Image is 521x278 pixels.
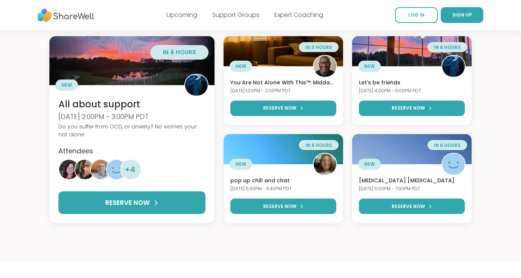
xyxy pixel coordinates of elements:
[359,79,465,87] h3: Let's be friends
[352,36,472,66] img: Let's be friends
[263,105,296,112] span: RESERVE NOW
[91,160,110,179] img: Lukehealing
[359,101,465,116] a: RESERVE NOW
[212,11,259,19] a: Support Groups
[352,134,472,164] img: Social Anxiety Peer Support
[305,142,332,148] span: in 8 hours
[59,160,79,179] img: heather1215
[305,44,332,50] span: in 3 hours
[392,105,425,112] span: RESERVE NOW
[314,153,336,176] img: AliciaMarie
[442,153,465,176] img: Warrenwa5
[230,177,336,185] h3: pop up chill and chat
[224,36,343,66] img: You Are Not Alone With This™: Midday Reset
[105,198,150,208] span: RESERVE NOW
[230,79,336,87] h3: You Are Not Alone With This™: Midday Reset
[61,82,72,89] span: NEW
[58,146,93,156] span: Attendees
[49,36,215,85] img: All about support
[434,44,461,50] span: in 6 hours
[452,12,472,18] span: SIGN UP
[58,191,205,214] a: RESERVE NOW
[359,186,465,192] div: [DATE] 6:00PM - 7:00PM PDT
[434,142,461,148] span: in 8 hours
[314,55,336,78] img: JonathanListens
[236,161,246,168] span: NEW
[163,48,196,56] span: in 4 hours
[185,74,208,96] img: pipishay2olivia
[230,101,336,116] a: RESERVE NOW
[230,186,336,192] div: [DATE] 5:30PM - 6:30PM PDT
[392,203,425,210] span: RESERVE NOW
[230,88,336,94] div: [DATE] 1:00PM - 2:00PM PDT
[125,164,135,175] span: + 4
[38,5,94,26] img: ShareWell Nav Logo
[274,11,323,19] a: Expert Coaching
[441,7,483,23] a: SIGN UP
[75,160,95,179] img: SinnersWinSometimes
[230,199,336,214] a: RESERVE NOW
[263,203,296,210] span: RESERVE NOW
[58,123,205,139] div: Do you suffer from OCD, or anxiety? No worries your not alone
[359,199,465,214] a: RESERVE NOW
[359,88,465,94] div: [DATE] 4:00PM - 5:00PM PDT
[395,7,438,23] a: LOG IN
[359,177,465,185] h3: [MEDICAL_DATA] [MEDICAL_DATA]
[167,11,197,19] a: Upcoming
[236,63,246,70] span: NEW
[408,12,424,18] span: LOG IN
[442,55,465,78] img: pipishay2olivia
[107,160,126,179] img: emilee_s
[224,134,343,164] img: pop up chill and chat
[58,98,205,111] h3: All about support
[364,63,375,70] span: NEW
[58,112,205,121] div: [DATE] 2:00PM - 3:00PM PDT
[364,161,375,168] span: NEW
